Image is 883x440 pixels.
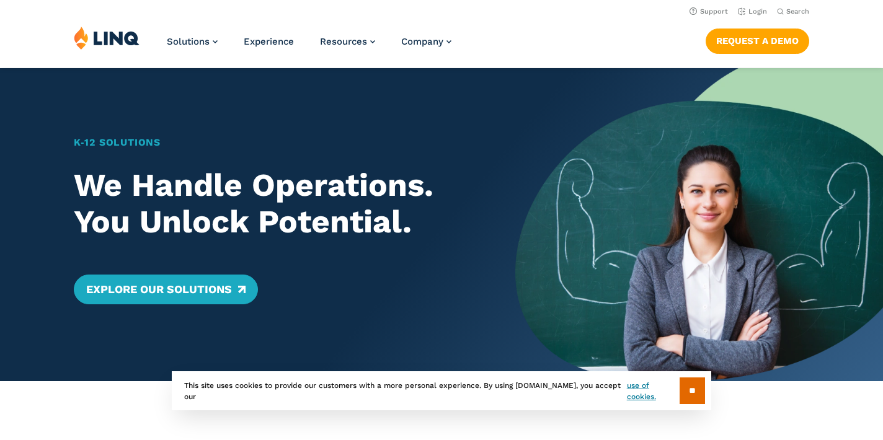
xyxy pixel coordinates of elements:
[167,36,210,47] span: Solutions
[706,29,809,53] a: Request a Demo
[401,36,443,47] span: Company
[74,135,479,150] h1: K‑12 Solutions
[706,26,809,53] nav: Button Navigation
[172,371,711,410] div: This site uses cookies to provide our customers with a more personal experience. By using [DOMAIN...
[74,167,479,240] h2: We Handle Operations. You Unlock Potential.
[690,7,728,15] a: Support
[627,380,680,402] a: use of cookies.
[401,36,451,47] a: Company
[74,275,258,304] a: Explore Our Solutions
[515,68,883,381] img: Home Banner
[167,36,218,47] a: Solutions
[244,36,294,47] a: Experience
[738,7,767,15] a: Login
[777,7,809,16] button: Open Search Bar
[786,7,809,15] span: Search
[74,26,140,50] img: LINQ | K‑12 Software
[167,26,451,67] nav: Primary Navigation
[320,36,375,47] a: Resources
[320,36,367,47] span: Resources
